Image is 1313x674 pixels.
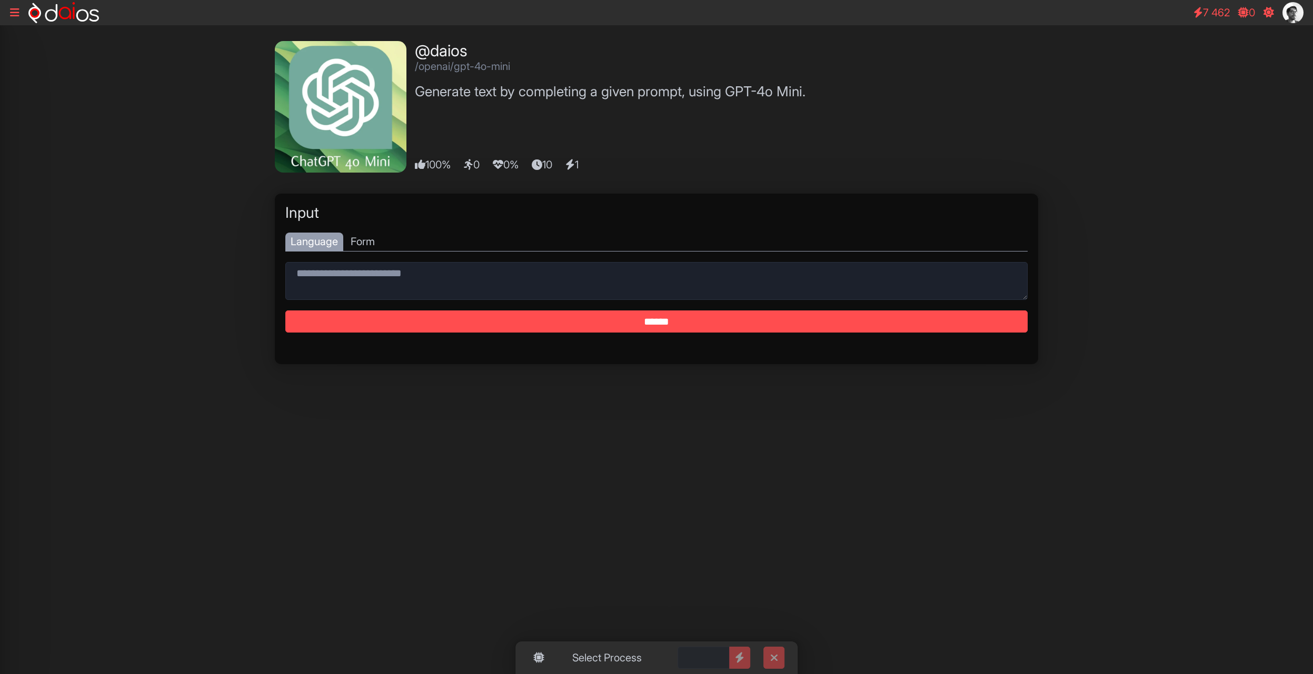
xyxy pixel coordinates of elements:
img: logo-neg-h.svg [28,2,99,23]
span: 0 [464,157,490,173]
span: 0 [1249,6,1255,19]
a: 7 462 [1188,2,1235,23]
h2: /openai/gpt-4o-mini [415,60,805,73]
a: 0 [1233,2,1260,23]
div: Language [285,233,343,251]
img: gpt4omini.webp [275,41,406,173]
span: 100% [415,157,461,173]
span: 0% [493,157,529,173]
span: 1 [565,157,589,173]
div: Form [345,233,380,251]
h1: @daios [415,41,805,60]
img: citations [1282,2,1304,23]
h3: Generate text by completing a given prompt, using GPT-4o Mini. [415,83,805,99]
span: 7 462 [1203,6,1230,19]
h2: Input [285,204,1028,222]
span: 10 [532,157,563,173]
